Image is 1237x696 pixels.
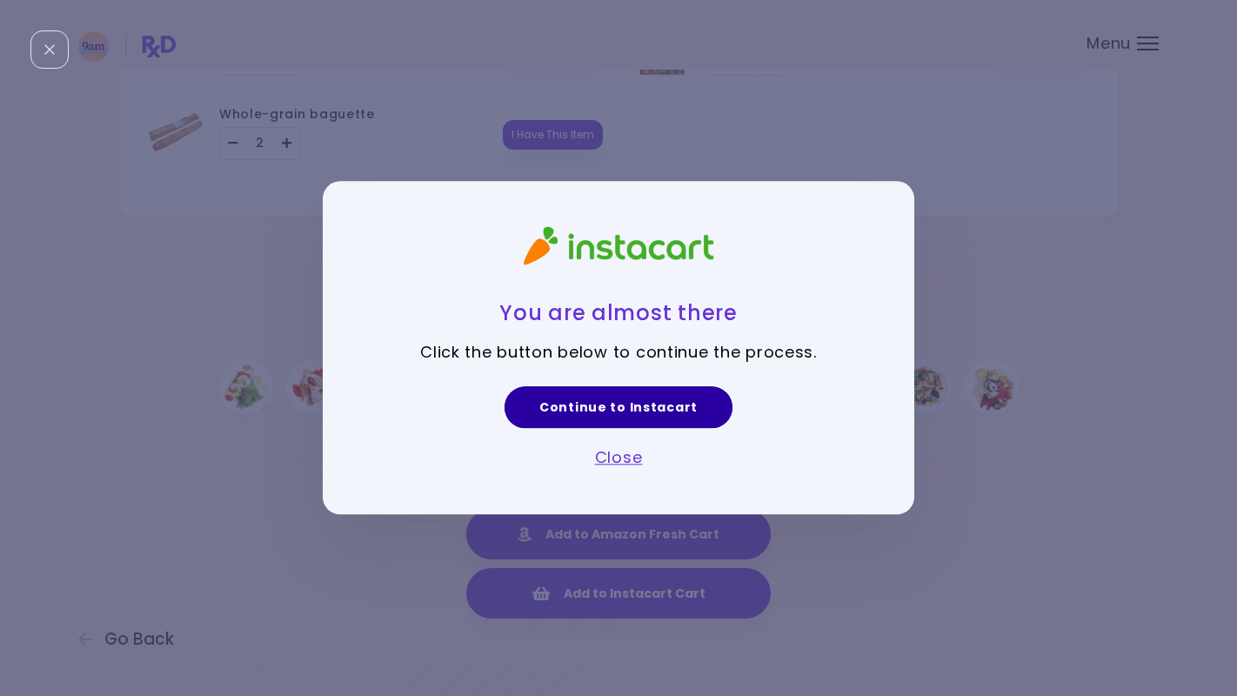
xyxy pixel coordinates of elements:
a: Continue to Instacart [505,386,732,428]
a: Close [595,446,643,468]
h3: You are almost there [366,299,871,326]
img: Instacart [519,224,717,268]
div: Close [30,30,69,69]
p: Click the button below to continue the process. [366,339,871,366]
